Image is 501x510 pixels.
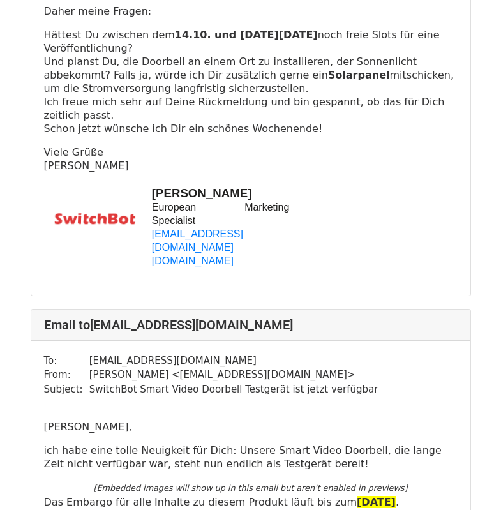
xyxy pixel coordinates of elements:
td: [PERSON_NAME] < [EMAIL_ADDRESS][DOMAIN_NAME] > [89,368,378,382]
td: From: [44,368,89,382]
a: [DOMAIN_NAME] [152,255,234,266]
img: AIorK4zAkB9Hy3I2wjuE9c94m1Rjp9571_gVwkuTkR_sCOfqJlSi2WfLw498fQyfoBKsZGrVv2vOsQ9S_3KU [49,209,143,230]
td: To: [44,354,89,368]
p: Viele Grüße [PERSON_NAME] [44,146,458,172]
h4: Email to [EMAIL_ADDRESS][DOMAIN_NAME] [44,317,458,333]
a: [EMAIL_ADDRESS][DOMAIN_NAME] [152,229,243,253]
b: [PERSON_NAME] [152,186,252,200]
div: ​ [44,481,458,495]
p: Hättest Du zwischen dem noch freie Slots für eine Veröffentlichung? [44,28,458,55]
td: SwitchBot Smart Video Doorbell Testgerät ist jetzt verfügbar [89,382,378,397]
p: Und planst Du, die Doorbell an einem Ort zu installieren, der Sonnenlicht abbekommt? Falls ja, wü... [44,55,458,95]
div: 聊天小组件 [437,449,501,510]
td: Subject: [44,382,89,397]
strong: 14.10. und [DATE][DATE] [175,29,318,41]
td: [EMAIL_ADDRESS][DOMAIN_NAME] [89,354,378,368]
span: European Marketing Specialist [152,202,290,226]
p: Ich freue mich sehr auf Deine Rückmeldung und bin gespannt, ob das für Dich zeitlich passt. Schon... [44,95,458,135]
iframe: Chat Widget [437,449,501,510]
strong: [DATE] [357,496,396,508]
p: Daher meine Fragen: [44,4,458,18]
p: ich habe eine tolle Neuigkeit für Dich: Unsere Smart Video Doorbell, die lange Zeit nicht verfügb... [44,444,458,470]
strong: Solarpanel [328,69,390,81]
p: [PERSON_NAME], [44,420,458,433]
em: [Embedded images will show up in this email but aren't enabled in previews] [94,483,408,493]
